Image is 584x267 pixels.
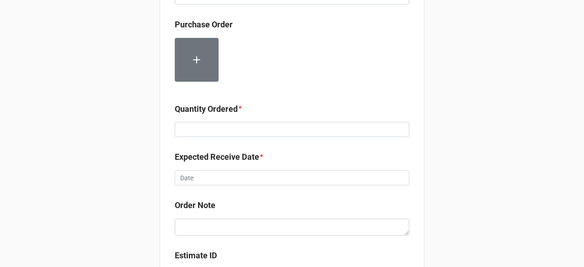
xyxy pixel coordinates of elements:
[175,18,233,31] label: Purchase Order
[175,249,217,262] label: Estimate ID
[175,199,215,212] label: Order Note
[175,103,238,115] label: Quantity Ordered
[175,170,409,186] input: Date
[175,151,259,163] label: Expected Receive Date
